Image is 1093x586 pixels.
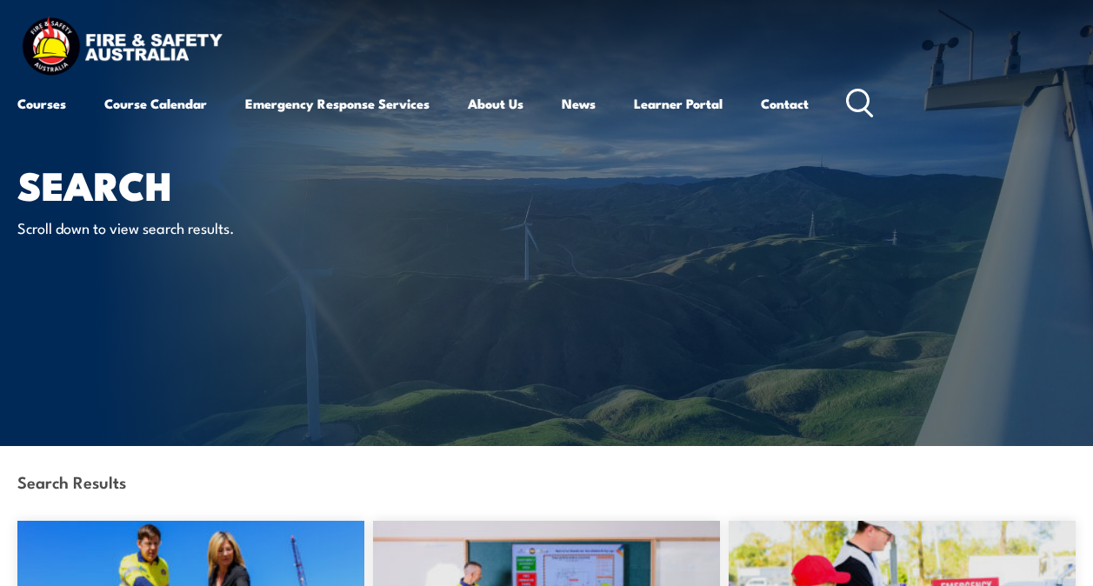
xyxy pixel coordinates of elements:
[468,83,523,124] a: About Us
[17,167,447,201] h1: Search
[634,83,723,124] a: Learner Portal
[761,83,809,124] a: Contact
[17,217,335,237] p: Scroll down to view search results.
[104,83,207,124] a: Course Calendar
[17,469,126,493] strong: Search Results
[17,83,66,124] a: Courses
[245,83,430,124] a: Emergency Response Services
[562,83,596,124] a: News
